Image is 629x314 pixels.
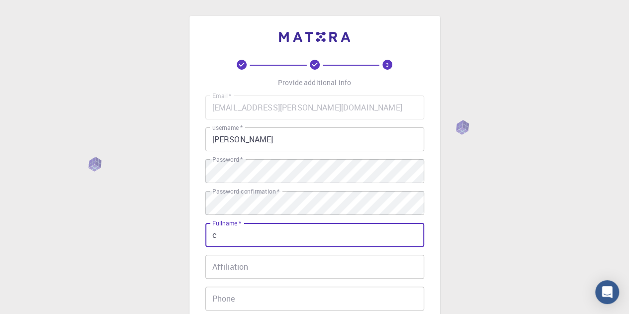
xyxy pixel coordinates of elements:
[212,219,241,227] label: Fullname
[212,155,243,164] label: Password
[212,92,231,100] label: Email
[212,123,243,132] label: username
[212,187,279,196] label: Password confirmation
[595,280,619,304] div: Open Intercom Messenger
[278,78,351,88] p: Provide additional info
[386,61,389,68] text: 3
